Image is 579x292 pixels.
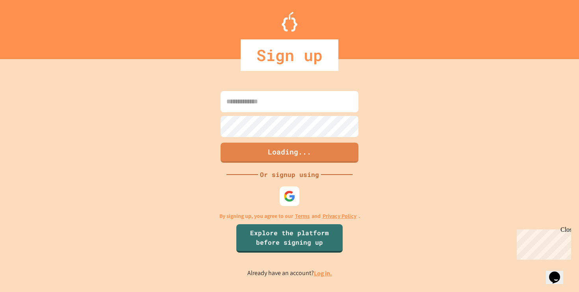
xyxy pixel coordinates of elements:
div: Sign up [241,39,338,71]
img: Logo.svg [282,12,297,32]
div: Chat with us now!Close [3,3,54,50]
a: Explore the platform before signing up [236,224,343,253]
p: Already have an account? [247,268,332,278]
div: Or signup using [258,170,321,179]
a: Log in. [314,269,332,277]
p: By signing up, you agree to our and . [219,212,360,220]
a: Privacy Policy [323,212,356,220]
button: Loading... [221,143,358,163]
a: Terms [295,212,310,220]
img: google-icon.svg [284,190,295,202]
iframe: chat widget [514,226,571,260]
iframe: chat widget [546,260,571,284]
